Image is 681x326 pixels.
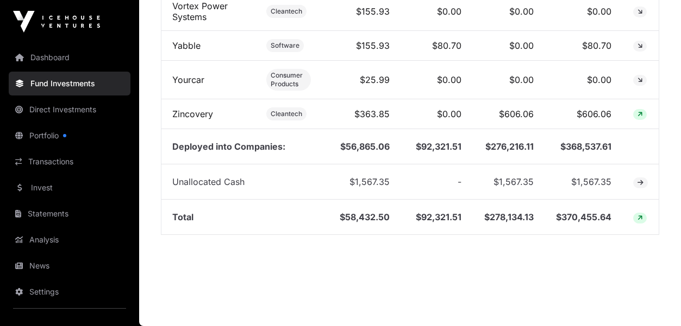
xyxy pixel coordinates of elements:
img: Icehouse Ventures Logo [13,11,100,33]
td: $606.06 [472,99,545,129]
a: Fund Investments [9,72,130,95]
td: $56,865.06 [322,129,401,164]
span: Software [271,41,299,50]
td: $370,455.64 [545,200,622,235]
a: Settings [9,280,130,304]
td: $80.70 [401,31,472,61]
td: $58,432.50 [322,200,401,235]
span: $1,567.35 [349,176,390,187]
td: $80.70 [545,31,622,61]
td: $0.00 [401,61,472,99]
a: Direct Investments [9,98,130,122]
a: Vortex Power Systems [172,1,228,22]
td: $363.85 [322,99,401,129]
td: $0.00 [545,61,622,99]
td: $92,321.51 [401,200,472,235]
a: Invest [9,176,130,200]
iframe: Chat Widget [627,274,681,326]
a: Dashboard [9,46,130,69]
td: Total [161,200,322,235]
td: Deployed into Companies: [161,129,322,164]
td: $368,537.61 [545,129,622,164]
span: Cleantech [271,110,302,118]
td: $92,321.51 [401,129,472,164]
a: News [9,254,130,278]
td: $155.93 [322,31,401,61]
td: $0.00 [472,61,545,99]
a: Portfolio [9,124,130,148]
a: Statements [9,202,130,226]
a: Zincovery [172,108,213,119]
a: Yourcar [172,74,204,85]
td: $0.00 [401,99,472,129]
td: $606.06 [545,99,622,129]
a: Yabble [172,40,201,51]
span: $1,567.35 [571,176,611,187]
span: $1,567.35 [493,176,534,187]
td: $278,134.13 [472,200,545,235]
a: Transactions [9,150,130,174]
span: Unallocated Cash [172,176,245,187]
span: Consumer Products [271,71,307,88]
td: $25.99 [322,61,401,99]
span: Cleantech [271,7,302,16]
td: $276,216.11 [472,129,545,164]
td: $0.00 [472,31,545,61]
a: Analysis [9,228,130,252]
span: - [458,176,461,187]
